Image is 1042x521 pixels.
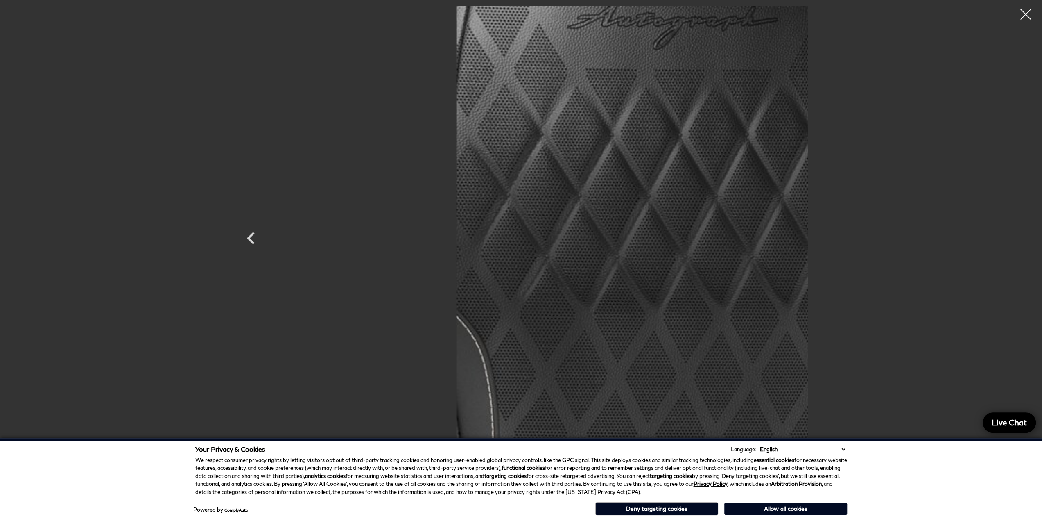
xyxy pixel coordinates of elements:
strong: Arbitration Provision [771,480,822,487]
div: Language: [731,447,756,452]
a: Privacy Policy [694,480,728,487]
button: Deny targeting cookies [595,502,718,515]
div: Powered by [193,507,248,512]
strong: essential cookies [754,457,794,463]
strong: targeting cookies [484,473,527,479]
span: Live Chat [988,417,1031,428]
a: ComplyAuto [224,507,248,512]
a: Live Chat [983,412,1036,433]
button: Allow all cookies [724,503,847,515]
p: We respect consumer privacy rights by letting visitors opt out of third-party tracking cookies an... [195,456,847,496]
select: Language Select [758,445,847,453]
div: Previous [239,222,263,259]
strong: functional cookies [502,464,545,471]
strong: targeting cookies [650,473,692,479]
strong: analytics cookies [305,473,346,479]
span: Your Privacy & Cookies [195,445,265,453]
